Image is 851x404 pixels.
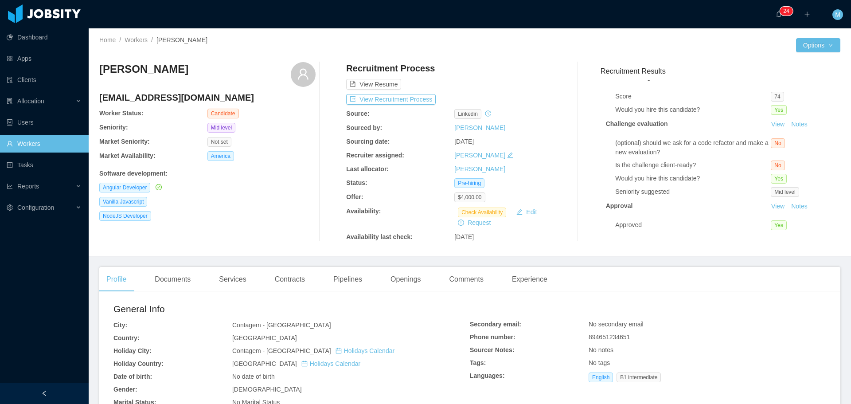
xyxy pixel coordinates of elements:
[615,174,771,183] div: Would you hire this candidate?
[589,346,613,353] span: No notes
[346,124,382,131] b: Sourced by:
[589,321,644,328] span: No secondary email
[99,62,188,76] h3: [PERSON_NAME]
[470,346,514,353] b: Sourcer Notes:
[346,110,369,117] b: Source:
[615,105,771,114] div: Would you hire this candidate?
[346,138,390,145] b: Sourcing date:
[454,138,474,145] span: [DATE]
[454,192,485,202] span: $4,000.00
[606,120,668,127] strong: Challenge evaluation
[615,138,771,157] div: (optional) should we ask for a code refactor and make a new evaluation?
[154,184,162,191] a: icon: check-circle
[232,322,331,329] span: Contagem - [GEOGRAPHIC_DATA]
[99,197,147,207] span: Vanilla Javascript
[113,322,127,329] b: City:
[17,183,39,190] span: Reports
[485,110,491,117] i: icon: history
[7,204,13,211] i: icon: setting
[513,207,540,217] button: icon: editEdit
[346,152,404,159] b: Recruiter assigned:
[125,36,148,43] a: Workers
[113,386,137,393] b: Gender:
[301,360,360,367] a: icon: calendarHolidays Calendar
[771,138,785,148] span: No
[232,334,297,341] span: [GEOGRAPHIC_DATA]
[606,202,633,209] strong: Approval
[7,114,82,131] a: icon: robotUsers
[99,138,150,145] b: Market Seniority:
[207,109,239,118] span: Candidate
[470,372,505,379] b: Languages:
[615,220,771,230] div: Approved
[771,105,787,115] span: Yes
[788,201,811,212] button: Notes
[148,267,198,292] div: Documents
[454,217,494,228] button: icon: exclamation-circleRequest
[780,7,792,16] sup: 24
[99,152,156,159] b: Market Availability:
[505,267,554,292] div: Experience
[207,123,235,133] span: Mid level
[99,267,133,292] div: Profile
[783,7,786,16] p: 2
[346,96,436,103] a: icon: exportView Recruitment Process
[99,36,116,43] a: Home
[786,7,789,16] p: 4
[336,347,394,354] a: icon: calendarHolidays Calendar
[617,373,661,382] span: B1 intermediate
[207,151,234,161] span: America
[601,66,840,77] h3: Recruitment Results
[156,184,162,190] i: icon: check-circle
[615,92,771,101] div: Score
[17,204,54,211] span: Configuration
[804,11,810,17] i: icon: plus
[346,208,381,215] b: Availability:
[346,179,367,186] b: Status:
[99,124,128,131] b: Seniority:
[606,74,651,81] strong: Tech screening
[470,321,521,328] b: Secondary email:
[615,187,771,196] div: Seniority suggested
[454,165,505,173] a: [PERSON_NAME]
[507,152,513,158] i: icon: edit
[771,187,799,197] span: Mid level
[113,302,470,316] h2: General Info
[99,183,150,192] span: Angular Developer
[454,152,505,159] a: [PERSON_NAME]
[346,94,436,105] button: icon: exportView Recruitment Process
[113,373,152,380] b: Date of birth:
[326,267,369,292] div: Pipelines
[771,220,787,230] span: Yes
[835,9,840,20] span: M
[383,267,428,292] div: Openings
[454,178,484,188] span: Pre-hiring
[589,358,826,368] div: No tags
[7,135,82,153] a: icon: userWorkers
[771,174,787,184] span: Yes
[7,156,82,174] a: icon: profileTasks
[113,347,152,354] b: Holiday City:
[788,119,811,130] button: Notes
[99,170,168,177] b: Software development :
[336,348,342,354] i: icon: calendar
[768,203,788,210] a: View
[442,267,491,292] div: Comments
[470,333,515,341] b: Phone number:
[232,360,360,367] span: [GEOGRAPHIC_DATA]
[207,137,231,147] span: Not set
[212,267,253,292] div: Services
[232,347,394,354] span: Contagem - [GEOGRAPHIC_DATA]
[99,91,316,104] h4: [EMAIL_ADDRESS][DOMAIN_NAME]
[268,267,312,292] div: Contracts
[151,36,153,43] span: /
[346,193,363,200] b: Offer:
[232,386,302,393] span: [DEMOGRAPHIC_DATA]
[346,233,413,240] b: Availability last check:
[113,334,139,341] b: Country:
[297,68,309,80] i: icon: user
[771,92,784,102] span: 74
[232,373,275,380] span: No date of birth
[589,333,630,341] span: 894651234651
[346,165,389,173] b: Last allocator:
